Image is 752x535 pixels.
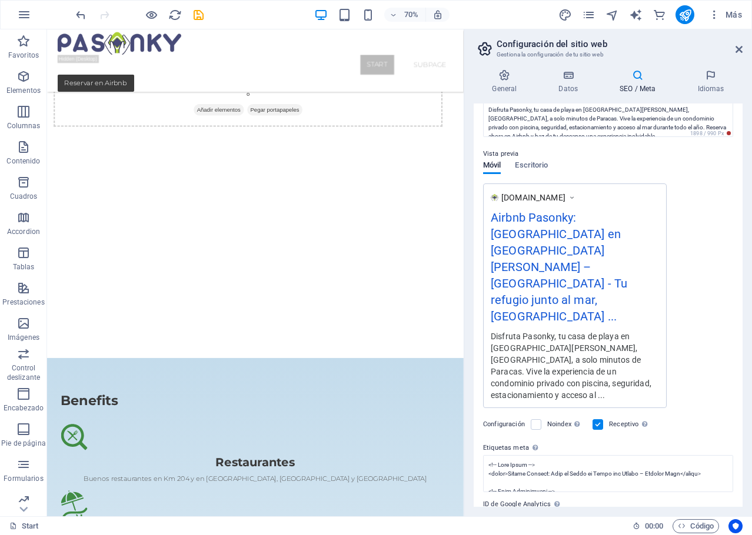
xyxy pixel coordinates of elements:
i: Volver a cargar página [168,8,182,22]
div: Vista previa [483,161,548,183]
button: pages [581,8,595,22]
span: Móvil [483,158,501,175]
button: Código [673,519,719,533]
span: Escritorio [515,158,548,175]
i: Guardar (Ctrl+S) [192,8,205,22]
div: Airbnb Pasonky: [GEOGRAPHIC_DATA] en [GEOGRAPHIC_DATA][PERSON_NAME] – [GEOGRAPHIC_DATA] - Tu refu... [491,209,659,330]
label: ID de Google Analytics [483,497,733,511]
p: Cuadros [10,192,38,201]
button: navigator [605,8,619,22]
button: design [558,8,572,22]
p: Columnas [7,121,41,131]
div: Disfruta Pasonky, tu casa de playa en [GEOGRAPHIC_DATA][PERSON_NAME], [GEOGRAPHIC_DATA], a solo m... [491,330,659,401]
p: Contenido [6,156,40,166]
button: commerce [652,8,666,22]
span: Más [708,9,742,21]
i: Publicar [678,8,692,22]
h6: Tiempo de la sesión [633,519,664,533]
p: Encabezado [4,403,44,413]
h4: Idiomas [679,69,743,94]
p: Elementos [6,86,41,95]
i: Navegador [605,8,619,22]
p: Tablas [13,262,35,272]
img: Recurso1iso-XVlHOuag2v33sPUh3C9RFg-5O8gFz-7Qft2iFArtRcFmA.png [491,193,498,201]
p: Vista previa [483,147,518,161]
button: 70% [384,8,426,22]
h4: Datos [540,69,601,94]
a: Haz clic para cancelar la selección y doble clic para abrir páginas [9,519,39,533]
button: reload [168,8,182,22]
button: Haz clic para salir del modo de previsualización y seguir editando [144,8,158,22]
span: Código [678,519,714,533]
i: Diseño (Ctrl+Alt+Y) [558,8,572,22]
label: Noindex [547,417,585,432]
label: Etiquetas meta [483,441,733,455]
i: AI Writer [629,8,643,22]
p: Prestaciones [2,297,44,307]
button: Usercentrics [728,519,743,533]
p: Favoritos [8,51,39,60]
button: undo [74,8,88,22]
label: Receptivo [609,417,651,432]
h2: Configuración del sitio web [497,39,743,49]
h3: Gestiona la configuración de tu sitio web [497,49,719,60]
i: Comercio [653,8,666,22]
span: [DOMAIN_NAME] [501,192,565,203]
button: save [191,8,205,22]
button: Más [704,5,747,24]
h4: SEO / Meta [601,69,679,94]
p: Imágenes [8,333,39,342]
i: Al redimensionar, ajustar el nivel de zoom automáticamente para ajustarse al dispositivo elegido. [432,9,443,20]
p: Accordion [7,227,40,236]
button: text_generator [628,8,643,22]
label: Configuración [483,417,525,432]
h6: 70% [402,8,421,22]
p: Formularios [4,474,43,483]
h4: General [474,69,540,94]
span: : [653,521,655,530]
span: 1898 / 990 Px [688,129,733,138]
span: 00 00 [645,519,663,533]
i: Páginas (Ctrl+Alt+S) [582,8,595,22]
p: Pie de página [1,439,45,448]
button: publish [676,5,694,24]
